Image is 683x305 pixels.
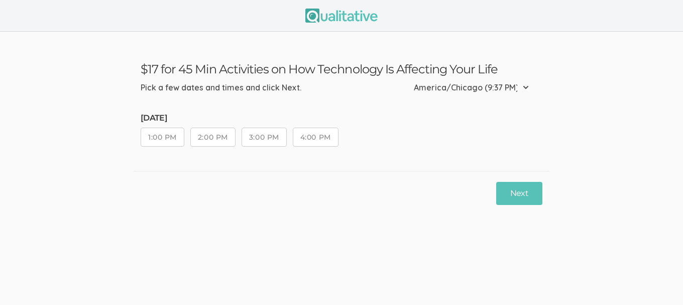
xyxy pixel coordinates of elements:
[242,128,287,147] button: 3:00 PM
[141,82,301,93] div: Pick a few dates and times and click Next.
[496,182,542,206] button: Next
[141,114,345,123] h5: [DATE]
[141,128,184,147] button: 1:00 PM
[190,128,236,147] button: 2:00 PM
[305,9,378,23] img: Qualitative
[141,62,542,76] h3: $17 for 45 Min Activities on How Technology Is Affecting Your Life
[293,128,338,147] button: 4:00 PM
